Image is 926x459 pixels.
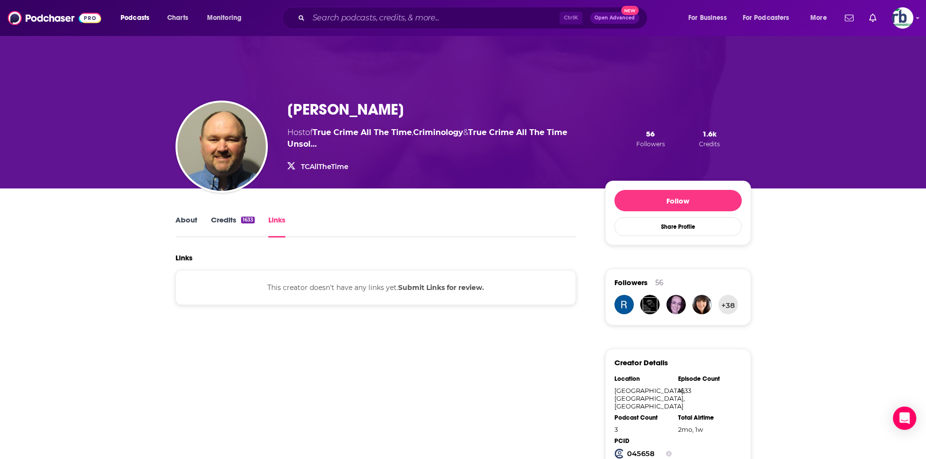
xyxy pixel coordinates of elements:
h3: [PERSON_NAME] [287,100,404,119]
button: open menu [736,10,804,26]
div: 3 [614,425,672,433]
span: Credits [699,140,720,148]
span: Charts [167,11,188,25]
button: open menu [114,10,162,26]
div: Location [614,375,672,383]
div: Episode Count [678,375,735,383]
span: Monitoring [207,11,242,25]
span: Logged in as johannarb [892,7,913,29]
button: Show profile menu [892,7,913,29]
a: About [175,215,197,238]
span: of [305,128,412,137]
div: Search podcasts, credits, & more... [291,7,657,29]
span: 56 [646,129,655,138]
a: Charts [161,10,194,26]
button: Open AdvancedNew [590,12,639,24]
img: Kyasarin381 [666,295,686,314]
img: Mike Ferguson [177,102,266,191]
div: 1633 [678,387,735,394]
span: & [463,128,468,137]
a: TCAllTheTime [301,162,349,171]
b: Submit Links for review. [398,283,484,292]
h2: Links [175,253,192,262]
span: For Podcasters [743,11,789,25]
img: Podchaser - Follow, Share and Rate Podcasts [8,9,101,27]
a: Show notifications dropdown [865,10,880,26]
div: [GEOGRAPHIC_DATA], [GEOGRAPHIC_DATA], [GEOGRAPHIC_DATA] [614,387,672,410]
img: asianmadnesspod [640,295,660,314]
button: Share Profile [614,217,742,236]
div: 56 [655,278,664,287]
span: Open Advanced [594,16,635,20]
span: 1.6k [702,129,716,138]
a: Criminology [413,128,463,137]
a: Links [268,215,285,238]
div: Podcast Count [614,414,672,422]
button: Show Info [666,449,672,459]
span: Followers [636,140,665,148]
button: +38 [718,295,738,314]
button: 56Followers [633,129,668,148]
button: open menu [804,10,839,26]
div: 1633 [241,217,255,223]
button: 1.6kCredits [696,129,723,148]
span: For Business [688,11,727,25]
span: , [412,128,413,137]
span: This creator doesn't have any links yet. [267,283,484,292]
button: Follow [614,190,742,211]
div: Total Airtime [678,414,735,422]
input: Search podcasts, credits, & more... [309,10,559,26]
span: Ctrl K [559,12,582,24]
span: Followers [614,278,647,287]
div: Open Intercom Messenger [893,407,916,430]
button: open menu [200,10,254,26]
img: sue42970 [692,295,712,314]
div: PCID [614,437,672,445]
img: Podchaser Creator ID logo [614,449,624,459]
img: renee.olivier01 [614,295,634,314]
span: Podcasts [121,11,149,25]
a: True Crime All The Time [313,128,412,137]
button: open menu [681,10,739,26]
h3: Creator Details [614,358,668,367]
a: Credits1633 [211,215,255,238]
span: Host [287,128,305,137]
span: New [621,6,639,15]
span: 1679 hours, 55 minutes, 34 seconds [678,425,703,433]
a: Show notifications dropdown [841,10,857,26]
span: More [810,11,827,25]
img: User Profile [892,7,913,29]
strong: 045658 [627,449,655,458]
